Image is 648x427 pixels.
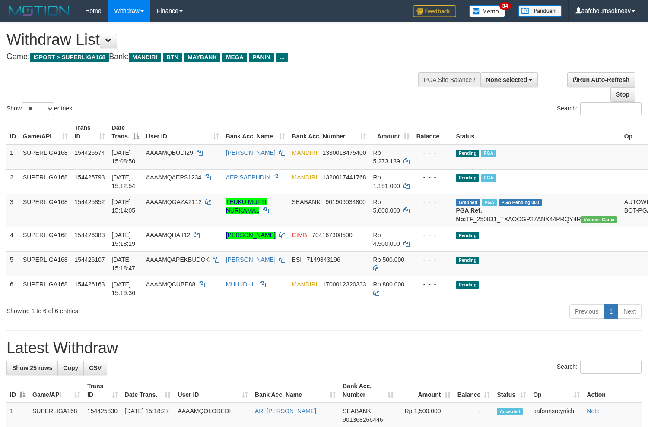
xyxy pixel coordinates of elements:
[292,198,321,205] span: SEABANK
[146,281,195,288] span: AAAAMQCUBE88
[6,53,423,61] h4: Game: Bank:
[373,232,400,247] span: Rp 4.500.000
[373,174,400,189] span: Rp 1.151.000
[19,276,71,301] td: SUPERLIGA168
[6,120,19,144] th: ID
[569,304,604,319] a: Previous
[6,194,19,227] td: 3
[112,256,136,272] span: [DATE] 15:18:47
[12,364,52,371] span: Show 25 rows
[322,174,366,181] span: Copy 1320017441768 to clipboard
[469,5,505,17] img: Button%20Memo.svg
[6,102,72,115] label: Show entries
[6,31,423,48] h1: Withdraw List
[370,120,413,144] th: Amount: activate to sort column ascending
[57,361,84,375] a: Copy
[146,232,191,239] span: AAAAMQHAII12
[292,256,302,263] span: BSI
[456,150,479,157] span: Pending
[322,149,366,156] span: Copy 1330018475400 to clipboard
[6,378,29,403] th: ID: activate to sort column descending
[19,227,71,251] td: SUPERLIGA168
[486,76,527,83] span: None selected
[452,120,620,144] th: Status
[6,169,19,194] td: 2
[618,304,642,319] a: Next
[416,173,449,182] div: - - -
[499,199,542,206] span: PGA Pending
[226,281,257,288] a: MUH IDHIL
[452,194,620,227] td: TF_250831_TXAOOGP27ANX44PRQY4R
[373,281,404,288] span: Rp 800.000
[146,198,202,205] span: AAAAMQGAZA2112
[63,364,78,371] span: Copy
[373,149,400,165] span: Rp 5.273.139
[456,174,479,182] span: Pending
[454,378,494,403] th: Balance: activate to sort column ascending
[22,102,54,115] select: Showentries
[373,256,404,263] span: Rp 500.000
[413,5,456,17] img: Feedback.jpg
[481,174,496,182] span: Marked by aafsoumeymey
[580,102,642,115] input: Search:
[121,378,175,403] th: Date Trans.: activate to sort column ascending
[610,87,635,102] a: Stop
[339,378,397,403] th: Bank Acc. Number: activate to sort column ascending
[30,53,109,62] span: ISPORT > SUPERLIGA168
[112,149,136,165] span: [DATE] 15:08:50
[456,257,479,264] span: Pending
[312,232,352,239] span: Copy 704167308500 to clipboard
[19,251,71,276] td: SUPERLIGA168
[481,150,496,157] span: Marked by aafsoumeymey
[112,198,136,214] span: [DATE] 15:14:05
[226,149,276,156] a: [PERSON_NAME]
[557,102,642,115] label: Search:
[530,378,583,403] th: Op: activate to sort column ascending
[129,53,161,62] span: MANDIRI
[19,120,71,144] th: Game/API: activate to sort column ascending
[493,378,530,403] th: Status: activate to sort column ascending
[163,53,182,62] span: BTN
[29,378,84,403] th: Game/API: activate to sort column ascending
[413,120,453,144] th: Balance
[249,53,274,62] span: PANIN
[343,408,371,414] span: SEABANK
[418,72,480,87] div: PGA Site Balance /
[19,144,71,170] td: SUPERLIGA168
[416,280,449,289] div: - - -
[251,378,339,403] th: Bank Acc. Name: activate to sort column ascending
[456,232,479,239] span: Pending
[497,408,523,415] span: Accepted
[6,276,19,301] td: 6
[75,232,105,239] span: 154426083
[19,169,71,194] td: SUPERLIGA168
[518,5,562,17] img: panduan.png
[226,232,276,239] a: [PERSON_NAME]
[75,198,105,205] span: 154425852
[71,120,108,144] th: Trans ID: activate to sort column ascending
[75,174,105,181] span: 154425793
[456,281,479,289] span: Pending
[289,120,370,144] th: Bank Acc. Number: activate to sort column ascending
[83,361,107,375] a: CSV
[146,174,201,181] span: AAAAMQAEPS1234
[292,174,318,181] span: MANDIRI
[89,364,102,371] span: CSV
[456,207,482,223] b: PGA Ref. No:
[75,256,105,263] span: 154426107
[499,2,511,10] span: 34
[604,304,618,319] a: 1
[143,120,222,144] th: User ID: activate to sort column ascending
[226,174,270,181] a: AEP SAEPUDIN
[146,149,193,156] span: AAAAMQBUDI29
[222,120,289,144] th: Bank Acc. Name: activate to sort column ascending
[343,416,383,423] span: Copy 901368266446 to clipboard
[6,339,642,357] h1: Latest Withdraw
[222,53,247,62] span: MEGA
[255,408,316,414] a: ARI [PERSON_NAME]
[307,256,340,263] span: Copy 7149843196 to clipboard
[322,281,366,288] span: Copy 1700012320333 to clipboard
[587,408,600,414] a: Note
[325,198,365,205] span: Copy 901909034800 to clipboard
[6,4,72,17] img: MOTION_logo.png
